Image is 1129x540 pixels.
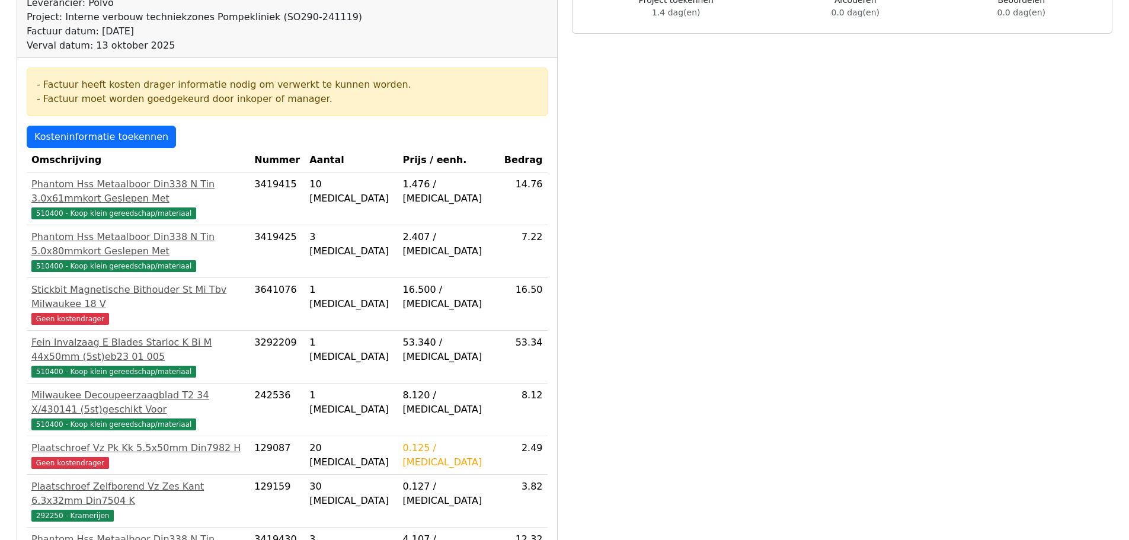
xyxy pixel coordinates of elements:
th: Omschrijving [27,148,250,172]
div: 30 [MEDICAL_DATA] [309,480,393,508]
th: Bedrag [500,148,548,172]
span: 510400 - Koop klein gereedschap/materiaal [31,366,196,378]
div: 0.127 / [MEDICAL_DATA] [403,480,495,508]
a: Fein Invalzaag E Blades Starloc K Bi M 44x50mm (5st)eb23 01 005510400 - Koop klein gereedschap/ma... [31,335,245,378]
div: 20 [MEDICAL_DATA] [309,441,393,469]
span: 510400 - Koop klein gereedschap/materiaal [31,207,196,219]
span: 0.0 dag(en) [997,8,1045,17]
td: 3292209 [250,331,305,384]
div: 2.407 / [MEDICAL_DATA] [403,230,495,258]
span: 510400 - Koop klein gereedschap/materiaal [31,260,196,272]
a: Stickbit Magnetische Bithouder St Mi Tbv Milwaukee 18 VGeen kostendrager [31,283,245,325]
td: 129159 [250,475,305,528]
td: 8.12 [500,384,548,436]
div: 16.500 / [MEDICAL_DATA] [403,283,495,311]
td: 3.82 [500,475,548,528]
td: 3419425 [250,225,305,278]
div: 53.340 / [MEDICAL_DATA] [403,335,495,364]
a: Phantom Hss Metaalboor Din338 N Tin 3.0x61mmkort Geslepen Met510400 - Koop klein gereedschap/mate... [31,177,245,220]
th: Aantal [305,148,398,172]
div: Milwaukee Decoupeerzaagblad T2 34 X/430141 (5st)geschikt Voor [31,388,245,417]
td: 16.50 [500,278,548,331]
div: Plaatschroef Zelfborend Vz Zes Kant 6.3x32mm Din7504 K [31,480,245,508]
a: Phantom Hss Metaalboor Din338 N Tin 5.0x80mmkort Geslepen Met510400 - Koop klein gereedschap/mate... [31,230,245,273]
div: Fein Invalzaag E Blades Starloc K Bi M 44x50mm (5st)eb23 01 005 [31,335,245,364]
a: Plaatschroef Vz Pk Kk 5.5x50mm Din7982 HGeen kostendrager [31,441,245,469]
div: 0.125 / [MEDICAL_DATA] [403,441,495,469]
td: 242536 [250,384,305,436]
div: 3 [MEDICAL_DATA] [309,230,393,258]
div: 8.120 / [MEDICAL_DATA] [403,388,495,417]
a: Milwaukee Decoupeerzaagblad T2 34 X/430141 (5st)geschikt Voor510400 - Koop klein gereedschap/mate... [31,388,245,431]
div: Project: Interne verbouw techniekzones Pompekliniek (SO290-241119) [27,10,362,24]
div: 1 [MEDICAL_DATA] [309,335,393,364]
span: 1.4 dag(en) [652,8,700,17]
th: Prijs / eenh. [398,148,500,172]
td: 7.22 [500,225,548,278]
div: Phantom Hss Metaalboor Din338 N Tin 3.0x61mmkort Geslepen Met [31,177,245,206]
a: Kosteninformatie toekennen [27,126,176,148]
div: 10 [MEDICAL_DATA] [309,177,393,206]
span: Geen kostendrager [31,313,109,325]
th: Nummer [250,148,305,172]
div: 1 [MEDICAL_DATA] [309,388,393,417]
td: 2.49 [500,436,548,475]
span: 292250 - Kramerijen [31,510,114,522]
div: Factuur datum: [DATE] [27,24,362,39]
td: 53.34 [500,331,548,384]
span: 510400 - Koop klein gereedschap/materiaal [31,418,196,430]
div: - Factuur heeft kosten drager informatie nodig om verwerkt te kunnen worden. [37,78,538,92]
div: Phantom Hss Metaalboor Din338 N Tin 5.0x80mmkort Geslepen Met [31,230,245,258]
td: 14.76 [500,172,548,225]
div: 1 [MEDICAL_DATA] [309,283,393,311]
div: 1.476 / [MEDICAL_DATA] [403,177,495,206]
div: Verval datum: 13 oktober 2025 [27,39,362,53]
td: 3641076 [250,278,305,331]
a: Plaatschroef Zelfborend Vz Zes Kant 6.3x32mm Din7504 K292250 - Kramerijen [31,480,245,522]
td: 3419415 [250,172,305,225]
span: Geen kostendrager [31,457,109,469]
span: 0.0 dag(en) [831,8,879,17]
td: 129087 [250,436,305,475]
div: - Factuur moet worden goedgekeurd door inkoper of manager. [37,92,538,106]
div: Stickbit Magnetische Bithouder St Mi Tbv Milwaukee 18 V [31,283,245,311]
div: Plaatschroef Vz Pk Kk 5.5x50mm Din7982 H [31,441,245,455]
